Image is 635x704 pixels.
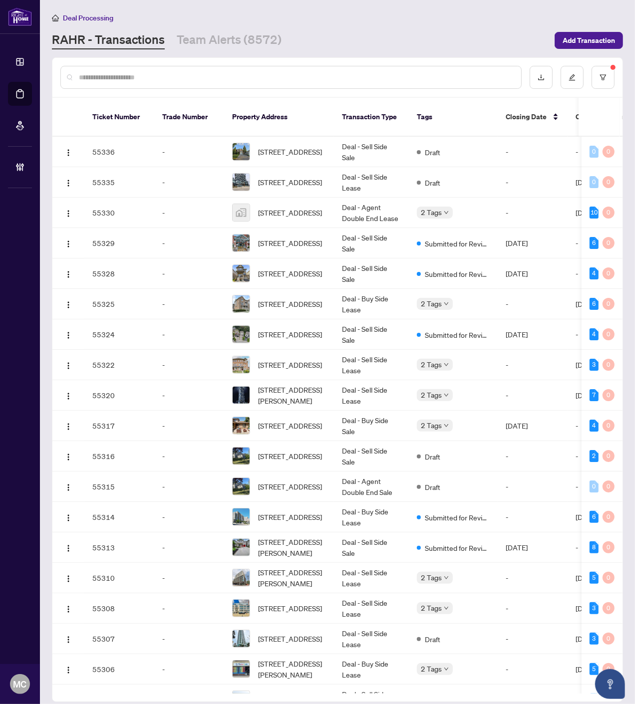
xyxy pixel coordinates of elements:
img: Logo [64,331,72,339]
div: 5 [590,663,599,675]
div: 3 [590,602,599,614]
div: 0 [603,298,615,310]
td: [DATE] [498,258,568,289]
td: 55328 [84,258,154,289]
td: - [154,654,224,685]
span: down [444,606,449,611]
span: 2 Tags [421,359,442,370]
td: Deal - Agent Double End Lease [334,198,409,228]
img: Logo [64,605,72,613]
div: 0 [603,176,615,188]
span: Submitted for Review [425,512,490,523]
td: Deal - Sell Side Lease [334,167,409,198]
td: 55322 [84,350,154,380]
button: Logo [60,539,76,555]
img: logo [8,7,32,26]
td: - [498,654,568,685]
span: [STREET_ADDRESS][PERSON_NAME] [258,658,326,680]
div: 4 [590,267,599,279]
td: 55313 [84,532,154,563]
div: 6 [590,511,599,523]
td: Deal - Sell Side Lease [334,624,409,654]
td: Deal - Sell Side Sale [334,258,409,289]
span: down [444,362,449,367]
div: 0 [603,146,615,158]
td: - [154,441,224,471]
div: 3 [590,359,599,371]
button: Logo [60,600,76,616]
span: down [444,393,449,398]
span: [STREET_ADDRESS] [258,481,322,492]
span: [STREET_ADDRESS] [258,207,322,218]
div: 0 [603,450,615,462]
td: - [154,198,224,228]
button: Logo [60,570,76,586]
span: [STREET_ADDRESS] [258,603,322,614]
div: 0 [590,146,599,158]
span: 2 Tags [421,602,442,614]
img: Logo [64,514,72,522]
td: - [154,624,224,654]
span: [STREET_ADDRESS] [258,146,322,157]
td: 55316 [84,441,154,471]
td: 55307 [84,624,154,654]
span: [STREET_ADDRESS][PERSON_NAME] [258,536,326,558]
div: 4 [590,420,599,432]
div: 6 [590,237,599,249]
span: edit [569,74,576,81]
span: Draft [425,177,440,188]
span: [STREET_ADDRESS] [258,359,322,370]
span: down [444,210,449,215]
img: thumbnail-img [233,630,250,647]
button: Logo [60,418,76,434]
div: 0 [603,328,615,340]
button: Logo [60,631,76,647]
td: - [154,167,224,198]
img: thumbnail-img [233,508,250,525]
span: [STREET_ADDRESS][PERSON_NAME] [258,384,326,406]
td: Deal - Buy Side Lease [334,289,409,319]
td: - [498,441,568,471]
th: Closing Date [498,98,568,137]
button: filter [592,66,615,89]
button: Logo [60,265,76,281]
td: Deal - Sell Side Lease [334,380,409,411]
td: [DATE] [498,319,568,350]
button: Logo [60,205,76,221]
img: thumbnail-img [233,174,250,191]
th: Tags [409,98,498,137]
td: - [498,593,568,624]
button: Logo [60,448,76,464]
td: [DATE] [498,411,568,441]
span: Submitted for Review [425,329,490,340]
td: Deal - Sell Side Sale [334,441,409,471]
span: [STREET_ADDRESS] [258,329,322,340]
span: Submitted for Review [425,268,490,279]
span: Submitted for Review [425,238,490,249]
img: Logo [64,423,72,431]
span: [STREET_ADDRESS] [258,177,322,188]
td: - [154,471,224,502]
span: [STREET_ADDRESS] [258,420,322,431]
span: 2 Tags [421,420,442,431]
div: 0 [603,237,615,249]
span: down [444,575,449,580]
td: - [498,289,568,319]
img: thumbnail-img [233,387,250,404]
span: Submitted for Review [425,542,490,553]
td: 55330 [84,198,154,228]
td: - [498,137,568,167]
a: RAHR - Transactions [52,31,165,49]
td: 55336 [84,137,154,167]
td: - [154,563,224,593]
td: [DATE] [498,532,568,563]
div: 4 [590,328,599,340]
img: thumbnail-img [233,539,250,556]
img: thumbnail-img [233,326,250,343]
span: Draft [425,634,440,645]
span: 2 Tags [421,389,442,401]
td: - [498,350,568,380]
span: down [444,667,449,672]
span: Draft [425,481,440,492]
span: [STREET_ADDRESS][PERSON_NAME] [258,567,326,589]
